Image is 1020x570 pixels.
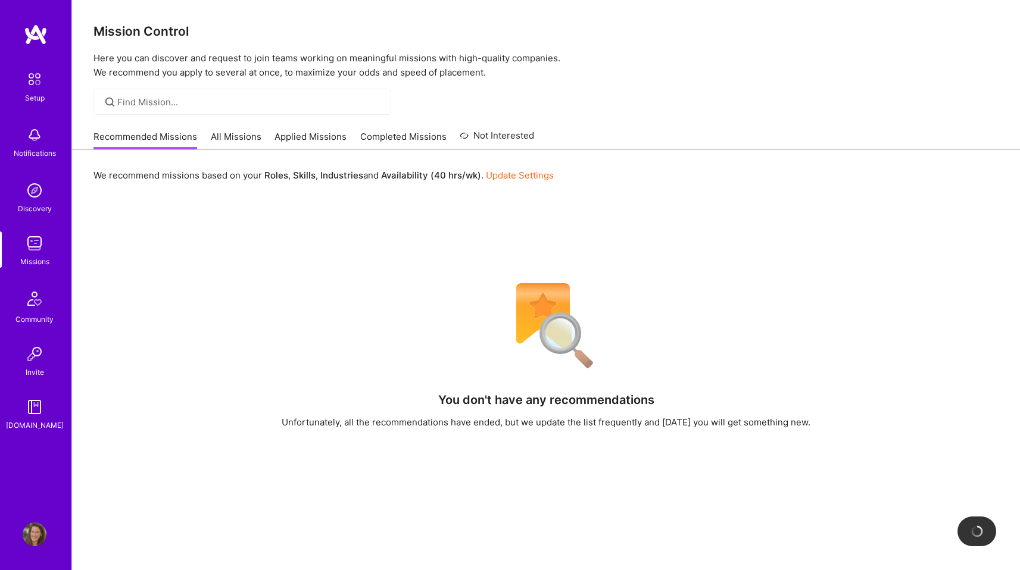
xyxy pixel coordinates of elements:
img: Invite [23,342,46,366]
a: Update Settings [486,170,554,181]
b: Skills [293,170,316,181]
div: Setup [25,92,45,104]
a: All Missions [211,130,261,150]
a: Not Interested [460,129,534,150]
img: bell [23,123,46,147]
b: Availability (40 hrs/wk) [381,170,481,181]
img: discovery [23,178,46,202]
b: Roles [264,170,288,181]
i: icon SearchGrey [103,95,117,109]
img: teamwork [23,231,46,255]
input: Find Mission... [117,96,382,108]
div: Notifications [14,147,56,159]
a: Recommended Missions [93,130,197,150]
a: Applied Missions [275,130,347,150]
img: setup [22,67,47,92]
p: We recommend missions based on your , , and . [93,169,554,181]
h3: Mission Control [93,24,999,39]
a: Completed Missions [360,130,447,150]
b: Industries [320,170,363,181]
div: Discovery [18,202,52,215]
img: No Results [495,275,597,377]
p: Here you can discover and request to join teams working on meaningful missions with high-quality ... [93,51,999,80]
div: Unfortunately, all the recommendations have ended, but we update the list frequently and [DATE] y... [282,416,810,428]
div: [DOMAIN_NAME] [6,419,64,431]
img: loading [971,525,984,538]
h4: You don't have any recommendations [438,393,654,407]
div: Community [15,313,54,325]
img: User Avatar [23,522,46,546]
img: guide book [23,395,46,419]
div: Invite [26,366,44,378]
img: logo [24,24,48,45]
div: Missions [20,255,49,268]
img: Community [20,284,49,313]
